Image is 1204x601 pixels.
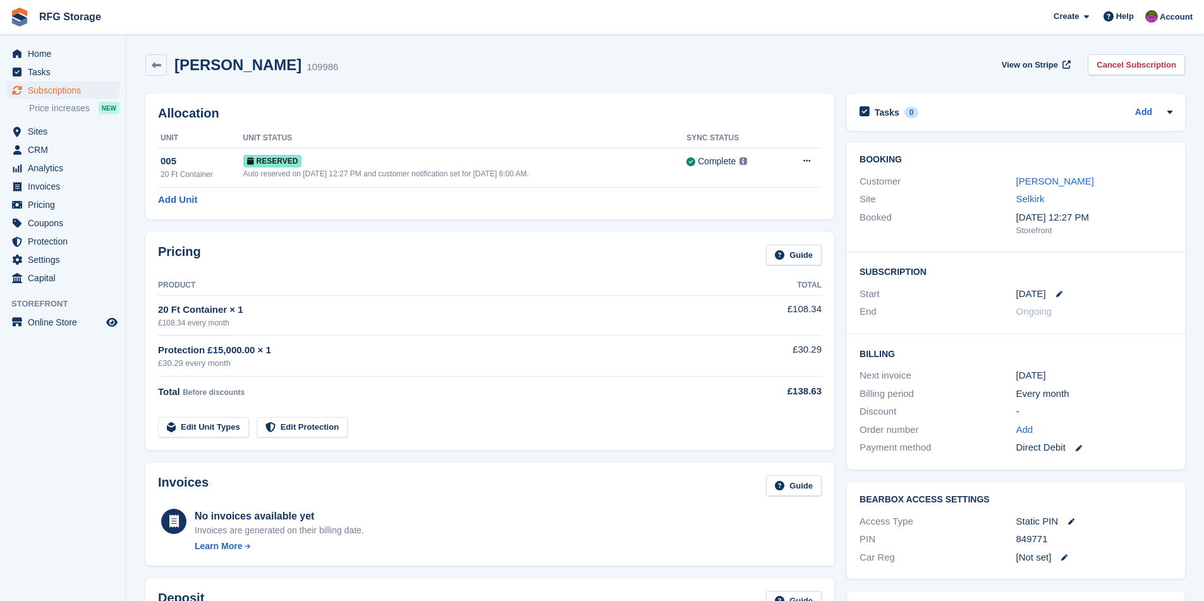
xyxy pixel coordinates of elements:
h2: Billing [860,347,1172,360]
div: Storefront [1016,224,1172,237]
span: Price increases [29,102,90,114]
span: Create [1054,10,1079,23]
h2: Invoices [158,475,209,496]
a: View on Stripe [997,54,1073,75]
a: Guide [766,245,822,265]
th: Unit [158,128,243,149]
div: 005 [161,154,243,169]
h2: Allocation [158,106,822,121]
h2: [PERSON_NAME] [174,56,301,73]
div: Booked [860,210,1016,237]
div: 0 [904,107,919,118]
a: menu [6,82,119,99]
div: PIN [860,532,1016,547]
a: [PERSON_NAME] [1016,176,1094,186]
span: Ongoing [1016,306,1052,317]
a: Edit Unit Types [158,417,249,438]
a: Learn More [195,540,364,553]
div: NEW [99,102,119,114]
a: Guide [766,475,822,496]
td: £30.29 [720,336,822,377]
a: menu [6,141,119,159]
div: Site [860,192,1016,207]
span: Storefront [11,298,126,310]
a: menu [6,178,119,195]
h2: BearBox Access Settings [860,495,1172,505]
div: [Not set] [1016,550,1172,565]
a: menu [6,251,119,269]
div: £138.63 [720,384,822,399]
div: Order number [860,423,1016,437]
th: Sync Status [686,128,781,149]
a: Add [1135,106,1152,120]
img: stora-icon-8386f47178a22dfd0bd8f6a31ec36ba5ce8667c1dd55bd0f319d3a0aa187defe.svg [10,8,29,27]
div: 109986 [307,60,338,75]
div: Direct Debit [1016,440,1172,455]
div: Discount [860,404,1016,419]
a: menu [6,313,119,331]
time: 2025-09-26 00:00:00 UTC [1016,287,1046,301]
a: menu [6,45,119,63]
span: Total [158,386,180,397]
div: Invoices are generated on their billing date. [195,524,364,537]
div: [DATE] 12:27 PM [1016,210,1172,225]
span: Invoices [28,178,104,195]
a: Edit Protection [257,417,348,438]
span: Settings [28,251,104,269]
a: menu [6,233,119,250]
a: Selkirk [1016,193,1045,204]
div: Start [860,287,1016,301]
span: Reserved [243,155,302,167]
th: Total [720,276,822,296]
h2: Tasks [875,107,899,118]
span: Sites [28,123,104,140]
a: Price increases NEW [29,101,119,115]
div: End [860,305,1016,319]
span: Protection [28,233,104,250]
a: menu [6,63,119,81]
a: RFG Storage [34,6,106,27]
span: Analytics [28,159,104,177]
span: Before discounts [183,388,245,397]
span: View on Stripe [1002,59,1058,71]
h2: Pricing [158,245,201,265]
div: £30.29 every month [158,357,720,370]
div: Car Reg [860,550,1016,565]
a: Cancel Subscription [1088,54,1185,75]
span: Pricing [28,196,104,214]
div: Next invoice [860,368,1016,383]
div: Protection £15,000.00 × 1 [158,343,720,358]
div: [DATE] [1016,368,1172,383]
div: No invoices available yet [195,509,364,524]
div: £108.34 every month [158,317,720,329]
div: Access Type [860,514,1016,529]
a: menu [6,159,119,177]
div: 20 Ft Container × 1 [158,303,720,317]
span: CRM [28,141,104,159]
span: Home [28,45,104,63]
div: Auto reserved on [DATE] 12:27 PM and customer notification set for [DATE] 6:00 AM. [243,168,687,179]
h2: Booking [860,155,1172,165]
div: 849771 [1016,532,1172,547]
span: Account [1160,11,1193,23]
h2: Subscription [860,265,1172,277]
a: Preview store [104,315,119,330]
div: 20 Ft Container [161,169,243,180]
div: Payment method [860,440,1016,455]
a: menu [6,196,119,214]
span: Online Store [28,313,104,331]
div: Complete [698,155,736,168]
span: Help [1116,10,1134,23]
div: Every month [1016,387,1172,401]
div: Customer [860,174,1016,189]
span: Subscriptions [28,82,104,99]
span: Capital [28,269,104,287]
th: Unit Status [243,128,687,149]
div: Static PIN [1016,514,1172,529]
div: - [1016,404,1172,419]
a: menu [6,123,119,140]
a: Add [1016,423,1033,437]
img: Laura Lawson [1145,10,1158,23]
a: menu [6,269,119,287]
th: Product [158,276,720,296]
